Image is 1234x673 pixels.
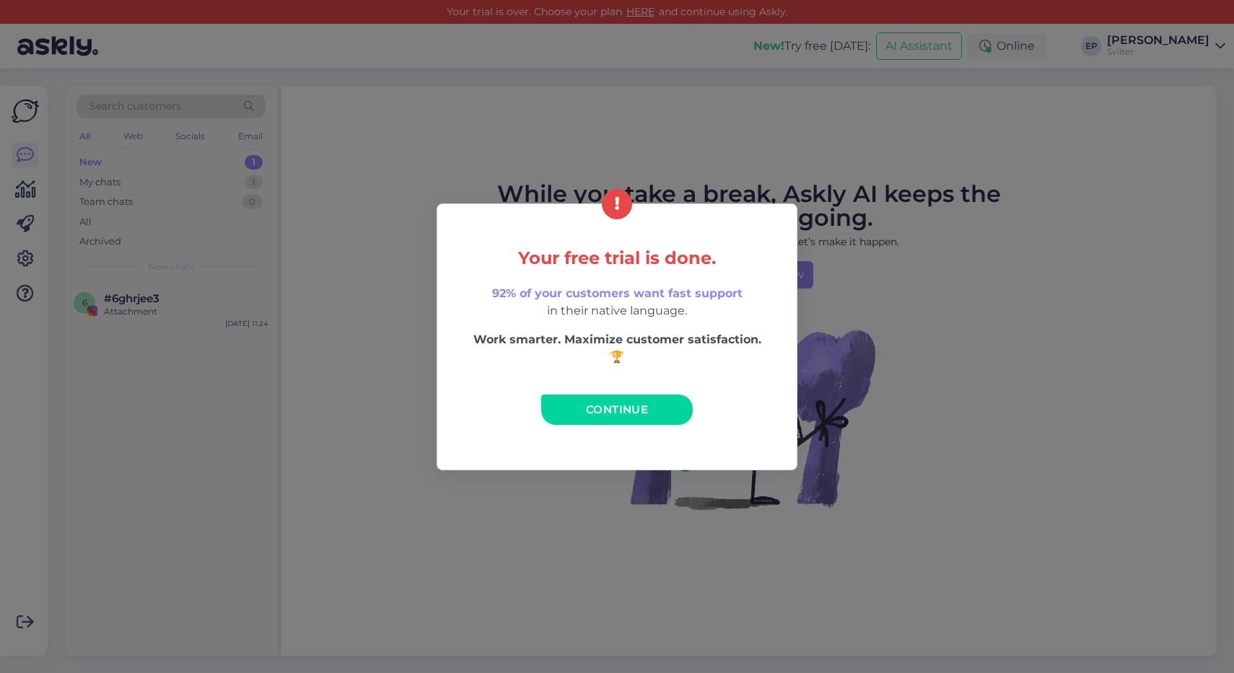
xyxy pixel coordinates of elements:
h5: Your free trial is done. [468,249,766,268]
p: Work smarter. Maximize customer satisfaction. 🏆 [468,331,766,366]
span: 92% of your customers want fast support [492,286,743,300]
span: Continue [586,403,648,416]
p: in their native language. [468,285,766,320]
a: Continue [541,395,693,425]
